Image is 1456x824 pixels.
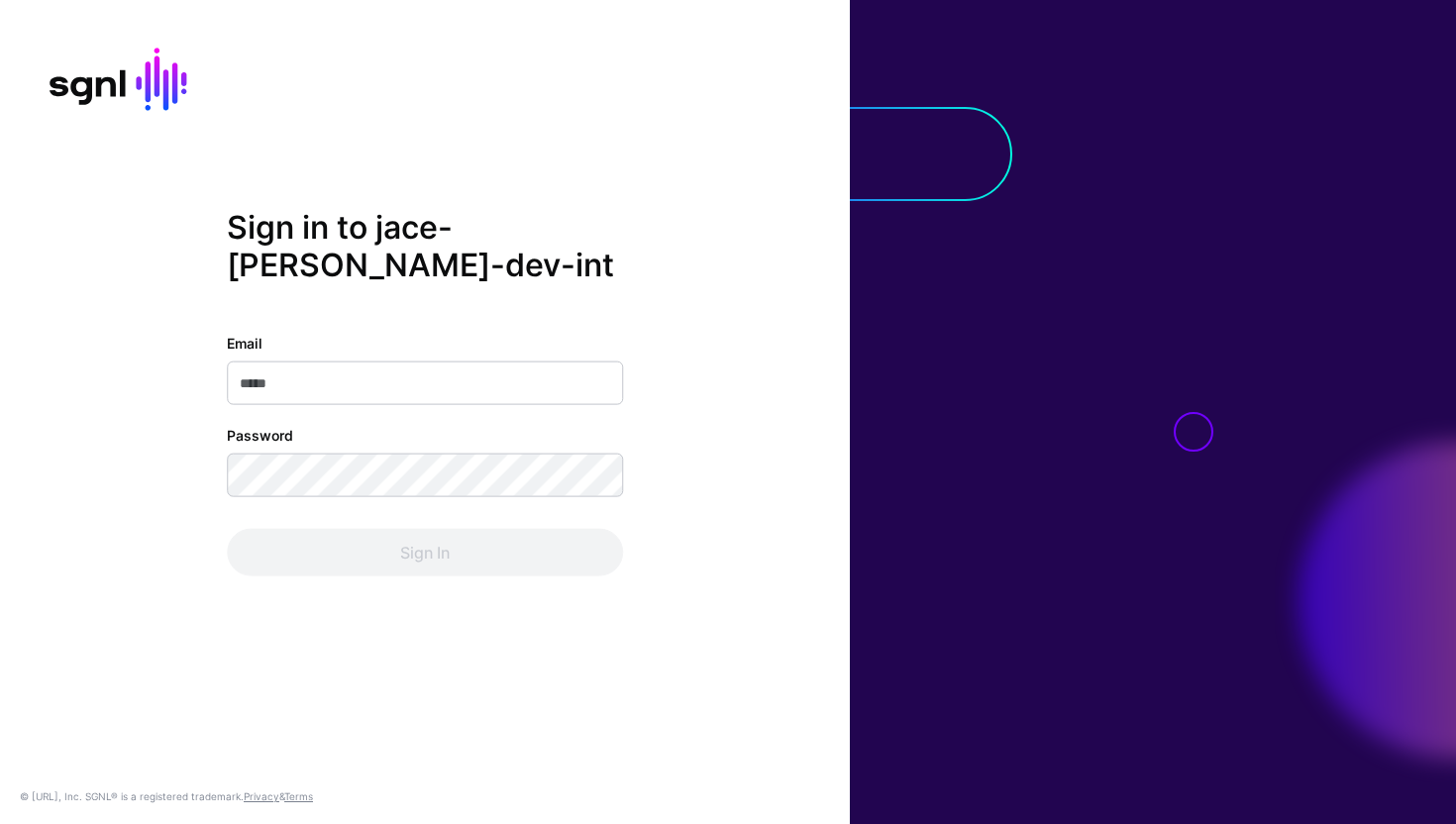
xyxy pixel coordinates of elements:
h2: Sign in to jace-[PERSON_NAME]-dev-int [227,209,623,285]
a: Terms [284,790,313,802]
div: © [URL], Inc. SGNL® is a registered trademark. & [20,788,313,804]
label: Email [227,332,262,353]
label: Password [227,424,293,445]
a: Privacy [244,790,279,802]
